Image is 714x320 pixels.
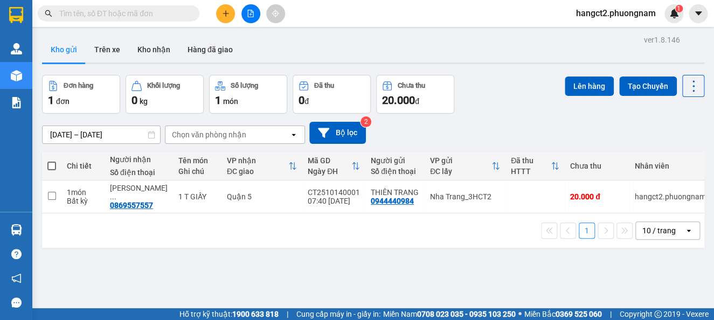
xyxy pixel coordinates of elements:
span: đ [304,97,309,106]
span: Hỗ trợ kỹ thuật: [179,308,279,320]
div: ĐC lấy [430,167,491,176]
button: Trên xe [86,37,129,62]
strong: 0708 023 035 - 0935 103 250 [417,310,516,318]
span: ... [110,192,116,201]
div: Chưa thu [570,162,624,170]
button: aim [266,4,285,23]
span: file-add [247,10,254,17]
div: 10 / trang [642,225,676,236]
div: Ghi chú [178,167,216,176]
div: 07:40 [DATE] [308,197,360,205]
span: | [287,308,288,320]
div: Nha Trang_3HCT2 [430,192,500,201]
div: Mã GD [308,156,351,165]
div: 20.000 đ [570,192,624,201]
div: Quận 5 [227,192,297,201]
span: Miền Nam [383,308,516,320]
button: Lên hàng [565,76,614,96]
div: KIM HÒA PHÁT [110,184,168,201]
span: kg [140,97,148,106]
span: message [11,297,22,308]
div: Bất kỳ [67,197,99,205]
div: 0869557557 [110,201,153,210]
div: ĐC giao [227,167,288,176]
div: Người nhận [110,155,168,164]
svg: open [684,226,693,235]
button: Chưa thu20.000đ [376,75,454,114]
div: Đơn hàng [64,82,93,89]
span: notification [11,273,22,283]
sup: 2 [361,116,371,127]
button: Kho gửi [42,37,86,62]
span: 1 [215,94,221,107]
span: đơn [56,97,70,106]
button: caret-down [689,4,708,23]
sup: 1 [675,5,683,12]
div: CT2510140001 [308,188,360,197]
div: Chọn văn phòng nhận [172,129,246,140]
div: Đã thu [511,156,551,165]
button: Tạo Chuyến [619,76,677,96]
div: 0944440984 [371,197,414,205]
strong: 0369 525 060 [556,310,602,318]
img: icon-new-feature [669,9,679,18]
button: Khối lượng0kg [126,75,204,114]
div: Số điện thoại [110,168,168,177]
div: Người gửi [371,156,419,165]
button: file-add [241,4,260,23]
input: Tìm tên, số ĐT hoặc mã đơn [59,8,186,19]
span: đ [415,97,419,106]
span: 1 [48,94,54,107]
button: plus [216,4,235,23]
th: Toggle SortBy [302,152,365,180]
span: question-circle [11,249,22,259]
div: VP gửi [430,156,491,165]
div: hangct2.phuongnam [635,192,706,201]
span: aim [272,10,279,17]
button: Bộ lọc [309,122,366,144]
div: Ngày ĐH [308,167,351,176]
span: copyright [654,310,662,318]
div: VP nhận [227,156,288,165]
span: plus [222,10,230,17]
button: Đã thu0đ [293,75,371,114]
button: Hàng đã giao [179,37,241,62]
span: Miền Bắc [524,308,602,320]
span: caret-down [694,9,703,18]
span: | [610,308,612,320]
button: Số lượng1món [209,75,287,114]
img: warehouse-icon [11,70,22,81]
div: Đã thu [314,82,334,89]
img: warehouse-icon [11,224,22,235]
button: 1 [579,222,595,239]
span: Cung cấp máy in - giấy in: [296,308,380,320]
th: Toggle SortBy [221,152,302,180]
img: solution-icon [11,97,22,108]
div: Nhân viên [635,162,706,170]
span: 1 [677,5,681,12]
div: 1 T GIẤY [178,192,216,201]
img: warehouse-icon [11,43,22,54]
span: hangct2.phuongnam [567,6,664,20]
button: Đơn hàng1đơn [42,75,120,114]
strong: 1900 633 818 [232,310,279,318]
span: 0 [299,94,304,107]
span: search [45,10,52,17]
div: Số điện thoại [371,167,419,176]
div: HTTT [511,167,551,176]
span: 20.000 [382,94,415,107]
div: THIÊN TRANG [371,188,419,197]
div: Khối lượng [147,82,180,89]
div: ver 1.8.146 [644,34,680,46]
th: Toggle SortBy [505,152,565,180]
div: Tên món [178,156,216,165]
span: 0 [131,94,137,107]
img: logo-vxr [9,7,23,23]
span: món [223,97,238,106]
div: Chưa thu [398,82,425,89]
span: ⚪️ [518,312,522,316]
input: Select a date range. [43,126,160,143]
button: Kho nhận [129,37,179,62]
svg: open [289,130,298,139]
th: Toggle SortBy [425,152,505,180]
